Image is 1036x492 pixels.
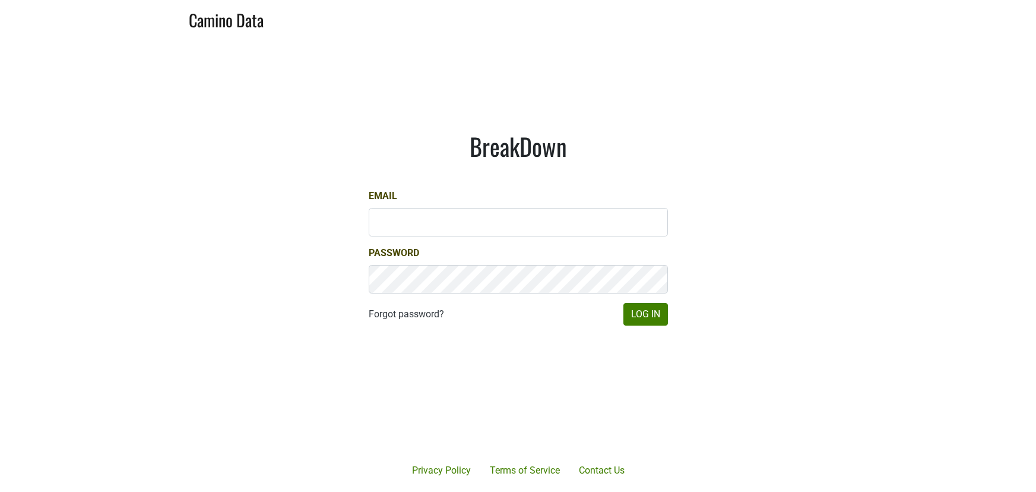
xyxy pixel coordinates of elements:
[369,132,668,160] h1: BreakDown
[369,307,444,321] a: Forgot password?
[623,303,668,326] button: Log In
[369,246,419,260] label: Password
[189,5,264,33] a: Camino Data
[569,459,634,482] a: Contact Us
[369,189,397,203] label: Email
[403,459,480,482] a: Privacy Policy
[480,459,569,482] a: Terms of Service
